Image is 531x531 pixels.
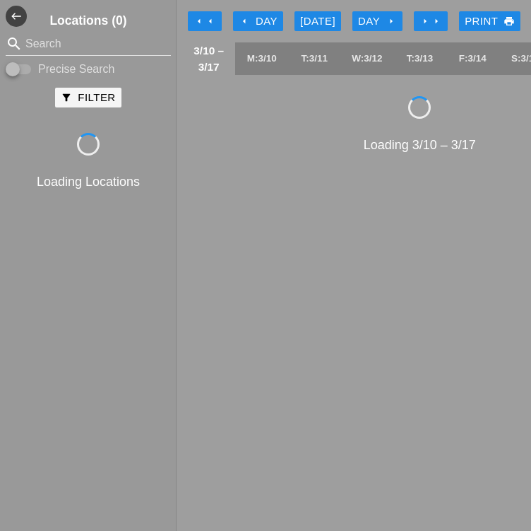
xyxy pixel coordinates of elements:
button: [DATE] [294,11,341,31]
button: Day [352,11,402,31]
i: arrow_right [419,16,431,27]
a: W:3/12 [341,42,394,75]
div: [DATE] [300,13,335,30]
div: Day [358,13,397,30]
i: arrow_right [431,16,442,27]
i: arrow_left [239,16,250,27]
div: Loading Locations [3,173,174,192]
i: west [6,6,27,27]
button: Filter [55,88,121,107]
input: Search [25,33,151,55]
a: Print [459,11,520,31]
button: Move Back 1 Week [188,11,222,31]
button: Move Ahead 1 Week [414,11,448,31]
a: T:3/13 [393,42,446,75]
span: 3/10 – 3/17 [189,42,228,75]
div: Filter [61,90,115,106]
a: M:3/10 [235,42,288,75]
a: F:3/14 [446,42,499,75]
i: search [6,35,23,52]
i: arrow_right [386,16,397,27]
i: arrow_left [193,16,205,27]
label: Precise Search [38,62,115,76]
i: print [503,16,515,27]
i: filter_alt [61,92,72,103]
div: Enable Precise search to match search terms exactly. [6,61,171,78]
i: arrow_left [205,16,216,27]
button: Shrink Sidebar [6,6,27,27]
button: Day [233,11,283,31]
a: T:3/11 [288,42,341,75]
div: Print [465,13,515,30]
div: Day [239,13,278,30]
